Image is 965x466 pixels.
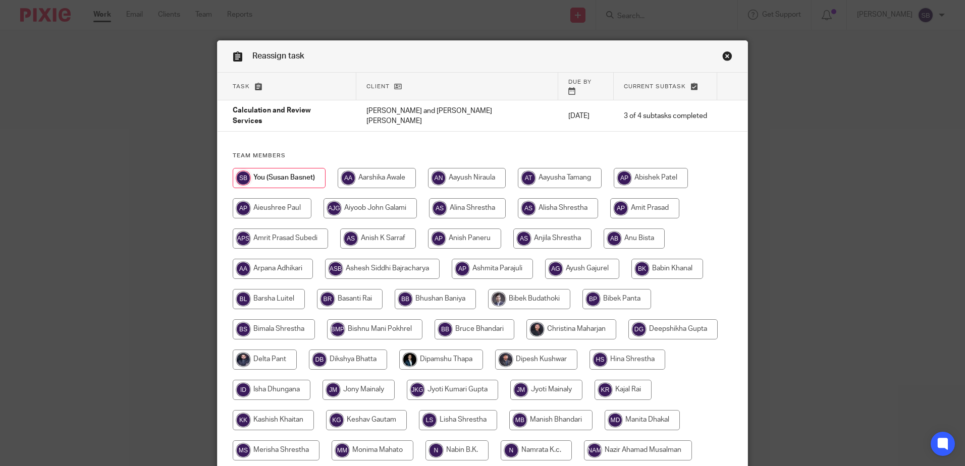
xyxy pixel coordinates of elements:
td: 3 of 4 subtasks completed [614,100,717,132]
span: Due by [568,79,592,85]
h4: Team members [233,152,732,160]
p: [DATE] [568,111,604,121]
span: Client [366,84,390,89]
p: [PERSON_NAME] and [PERSON_NAME] [PERSON_NAME] [366,106,548,127]
span: Reassign task [252,52,304,60]
span: Current subtask [624,84,686,89]
span: Calculation and Review Services [233,107,311,125]
a: Close this dialog window [722,51,732,65]
span: Task [233,84,250,89]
